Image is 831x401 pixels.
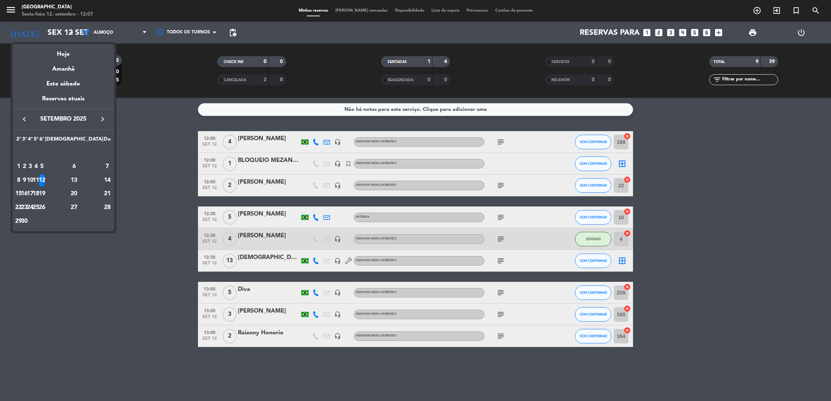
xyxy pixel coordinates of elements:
[16,160,21,173] div: 1
[13,59,114,74] div: Amanhã
[22,174,27,187] div: 9
[103,135,111,146] th: Domingo
[22,188,27,200] div: 16
[39,201,45,214] td: 26 de setembro de 2025
[33,174,39,187] td: 11 de setembro de 2025
[33,188,39,200] div: 18
[33,174,39,187] div: 11
[13,74,114,94] div: Este sábado
[45,135,103,146] th: Sábado
[27,187,33,201] td: 17 de setembro de 2025
[104,201,111,214] div: 28
[18,114,31,124] button: keyboard_arrow_left
[22,215,27,227] div: 30
[39,174,45,187] div: 12
[21,214,27,228] td: 30 de setembro de 2025
[39,160,45,173] div: 5
[16,135,21,146] th: Segunda-feira
[98,115,107,124] i: keyboard_arrow_right
[103,174,111,187] td: 14 de setembro de 2025
[39,188,45,200] div: 19
[16,201,21,214] div: 22
[39,201,45,214] div: 26
[16,188,21,200] div: 15
[39,174,45,187] td: 12 de setembro de 2025
[45,187,103,201] td: 20 de setembro de 2025
[21,160,27,174] td: 2 de setembro de 2025
[16,187,21,201] td: 15 de setembro de 2025
[16,146,111,160] td: SET
[27,160,33,174] td: 3 de setembro de 2025
[96,114,109,124] button: keyboard_arrow_right
[16,201,21,214] td: 22 de setembro de 2025
[16,215,21,227] div: 29
[22,160,27,173] div: 2
[48,188,100,200] div: 20
[104,188,111,200] div: 21
[16,160,21,174] td: 1 de setembro de 2025
[33,160,39,174] td: 4 de setembro de 2025
[103,160,111,174] td: 7 de setembro de 2025
[33,160,39,173] div: 4
[45,201,103,214] td: 27 de setembro de 2025
[28,160,33,173] div: 3
[104,174,111,187] div: 14
[21,187,27,201] td: 16 de setembro de 2025
[27,135,33,146] th: Quarta-feira
[39,187,45,201] td: 19 de setembro de 2025
[21,201,27,214] td: 23 de setembro de 2025
[16,174,21,187] div: 8
[48,201,100,214] div: 27
[33,201,39,214] div: 25
[20,115,29,124] i: keyboard_arrow_left
[21,135,27,146] th: Terça-feira
[33,135,39,146] th: Quinta-feira
[16,174,21,187] td: 8 de setembro de 2025
[48,174,100,187] div: 13
[22,201,27,214] div: 23
[48,160,100,173] div: 6
[28,174,33,187] div: 10
[13,94,114,109] div: Reservas atuais
[104,160,111,173] div: 7
[33,201,39,214] td: 25 de setembro de 2025
[27,174,33,187] td: 10 de setembro de 2025
[33,187,39,201] td: 18 de setembro de 2025
[13,44,114,59] div: Hoje
[27,201,33,214] td: 24 de setembro de 2025
[45,160,103,174] td: 6 de setembro de 2025
[45,174,103,187] td: 13 de setembro de 2025
[103,201,111,214] td: 28 de setembro de 2025
[39,160,45,174] td: 5 de setembro de 2025
[28,201,33,214] div: 24
[39,135,45,146] th: Sexta-feira
[21,174,27,187] td: 9 de setembro de 2025
[103,187,111,201] td: 21 de setembro de 2025
[31,114,96,124] span: setembro 2025
[16,214,21,228] td: 29 de setembro de 2025
[28,188,33,200] div: 17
